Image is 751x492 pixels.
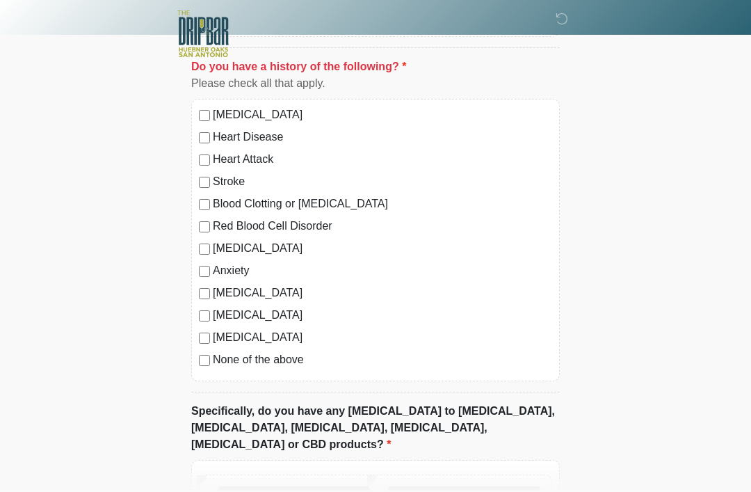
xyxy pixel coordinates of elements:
label: [MEDICAL_DATA] [213,329,552,346]
label: Heart Disease [213,129,552,145]
label: [MEDICAL_DATA] [213,307,552,324]
label: Stroke [213,173,552,190]
input: None of the above [199,355,210,366]
label: Red Blood Cell Disorder [213,218,552,235]
input: Anxiety [199,266,210,277]
input: Heart Disease [199,132,210,143]
label: Anxiety [213,262,552,279]
label: Heart Attack [213,151,552,168]
div: Please check all that apply. [191,75,560,92]
label: [MEDICAL_DATA] [213,106,552,123]
input: Blood Clotting or [MEDICAL_DATA] [199,199,210,210]
label: Blood Clotting or [MEDICAL_DATA] [213,196,552,212]
input: Stroke [199,177,210,188]
input: [MEDICAL_DATA] [199,110,210,121]
label: [MEDICAL_DATA] [213,240,552,257]
label: Specifically, do you have any [MEDICAL_DATA] to [MEDICAL_DATA], [MEDICAL_DATA], [MEDICAL_DATA], [... [191,403,560,453]
input: [MEDICAL_DATA] [199,288,210,299]
input: [MEDICAL_DATA] [199,333,210,344]
input: Red Blood Cell Disorder [199,221,210,232]
label: None of the above [213,351,552,368]
input: Heart Attack [199,154,210,166]
input: [MEDICAL_DATA] [199,310,210,322]
input: [MEDICAL_DATA] [199,244,210,255]
label: [MEDICAL_DATA] [213,285,552,301]
img: The DRIPBaR - The Strand at Huebner Oaks Logo [177,10,229,57]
